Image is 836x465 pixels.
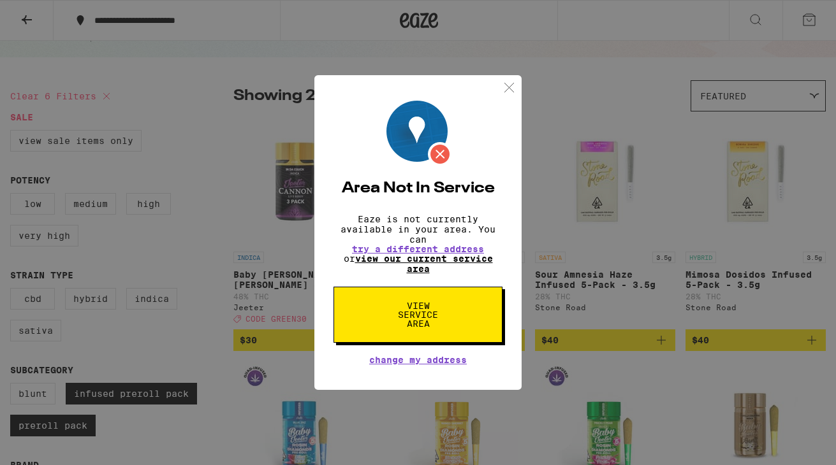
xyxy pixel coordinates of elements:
button: try a different address [352,245,484,254]
button: View Service Area [334,287,502,343]
h2: Area Not In Service [334,181,502,196]
img: Location [386,101,452,166]
span: View Service Area [385,301,451,328]
a: view our current service area [355,254,493,274]
a: View Service Area [334,301,502,311]
p: Eaze is not currently available in your area. You can or [334,214,502,274]
span: Hi. Need any help? [8,9,92,19]
button: Change My Address [369,355,467,364]
img: close.svg [501,80,517,96]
